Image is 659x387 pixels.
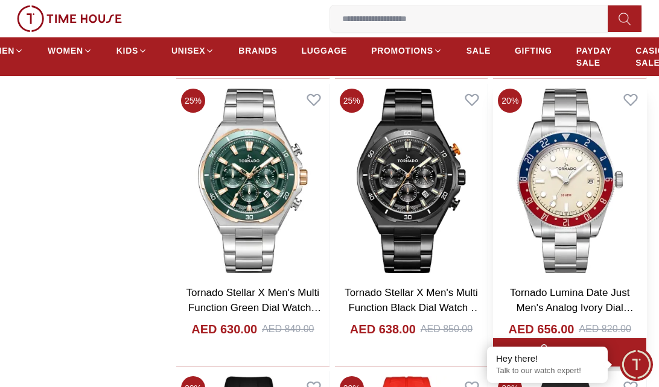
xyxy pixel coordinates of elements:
span: GIFTING [515,45,552,57]
h4: AED 656.00 [509,321,575,338]
span: 25 % [340,89,364,113]
div: AED 850.00 [421,322,473,336]
img: Tornado Stellar X Men's Multi Function Green Dial Watch - T24104-KBSHK [176,84,329,278]
a: WOMEN [48,40,92,61]
a: PAYDAY SALE [576,40,612,74]
span: UNISEX [171,45,205,57]
a: Tornado Stellar X Men's Multi Function Black Dial Watch - T24104-BBBB [345,287,481,329]
span: WOMEN [48,45,83,57]
span: 25 % [181,89,205,113]
a: Tornado Stellar X Men's Multi Function Green Dial Watch - T24104-KBSHK [186,287,322,329]
span: 20 % [498,89,522,113]
span: BRANDS [238,45,277,57]
a: PROMOTIONS [371,40,442,61]
a: BRANDS [238,40,277,61]
div: Hey there! [496,353,599,365]
div: AED 840.00 [262,322,314,336]
img: ... [17,5,122,32]
div: Chat Widget [620,348,653,381]
span: SALE [466,45,491,57]
a: GIFTING [515,40,552,61]
p: Talk to our watch expert! [496,366,599,376]
span: PROMOTIONS [371,45,433,57]
a: SALE [466,40,491,61]
div: AED 820.00 [579,322,631,336]
h4: AED 638.00 [350,321,416,338]
div: Add to cart [536,344,603,360]
a: LUGGAGE [301,40,347,61]
button: Add to cart [493,338,646,367]
h4: AED 630.00 [191,321,257,338]
img: Tornado Lumina Date Just Men's Analog Ivory Dial Watch - T24006-B [493,84,646,278]
span: LUGGAGE [301,45,347,57]
a: UNISEX [171,40,214,61]
span: KIDS [116,45,138,57]
img: Tornado Stellar X Men's Multi Function Black Dial Watch - T24104-BBBB [335,84,488,278]
span: PAYDAY SALE [576,45,612,69]
a: Tornado Lumina Date Just Men's Analog Ivory Dial Watch - T24006-B [510,287,634,329]
a: KIDS [116,40,147,61]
